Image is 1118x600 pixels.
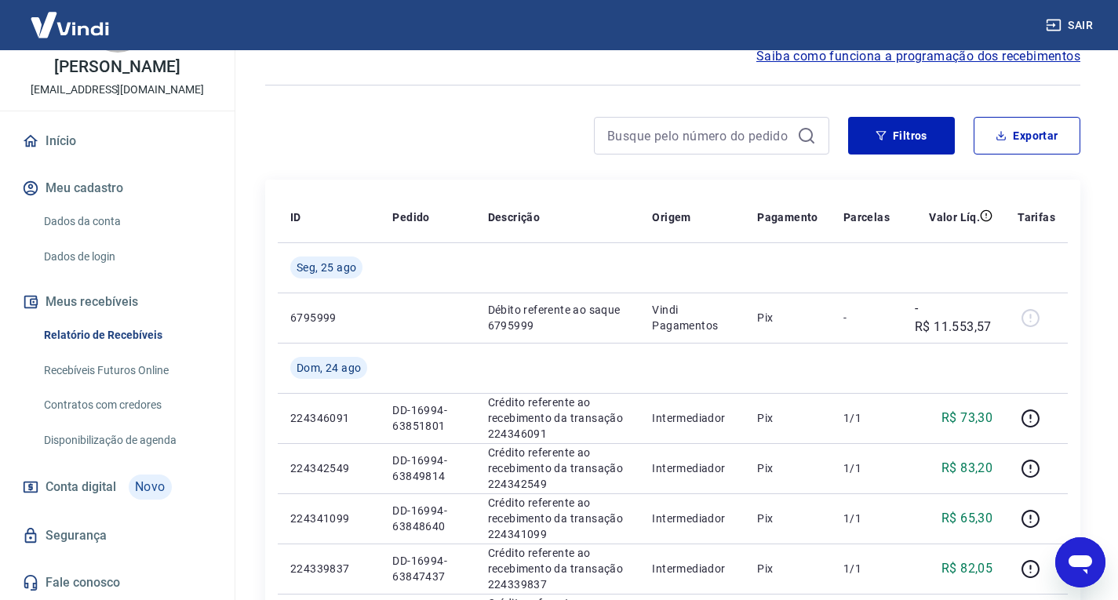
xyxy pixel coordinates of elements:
p: Pix [757,410,818,426]
a: Fale conosco [19,565,216,600]
a: Dados de login [38,241,216,273]
a: Contratos com credores [38,389,216,421]
p: ID [290,209,301,225]
p: Pagamento [757,209,818,225]
p: R$ 73,30 [941,409,992,427]
p: Pedido [392,209,429,225]
a: Relatório de Recebíveis [38,319,216,351]
a: Recebíveis Futuros Online [38,355,216,387]
p: 1/1 [843,561,890,576]
button: Filtros [848,117,955,155]
p: DD-16994-63847437 [392,553,462,584]
p: 1/1 [843,511,890,526]
button: Meu cadastro [19,171,216,205]
p: 224341099 [290,511,367,526]
input: Busque pelo número do pedido [607,124,791,147]
p: Pix [757,460,818,476]
p: Crédito referente ao recebimento da transação 224339837 [488,545,628,592]
p: Descrição [488,209,541,225]
button: Exportar [974,117,1080,155]
p: Parcelas [843,209,890,225]
span: Seg, 25 ago [297,260,356,275]
p: Débito referente ao saque 6795999 [488,302,628,333]
p: [PERSON_NAME] [54,59,180,75]
a: Dados da conta [38,205,216,238]
img: Vindi [19,1,121,49]
p: - [843,310,890,325]
a: Saiba como funciona a programação dos recebimentos [756,47,1080,66]
p: DD-16994-63849814 [392,453,462,484]
button: Sair [1043,11,1099,40]
p: Pix [757,511,818,526]
p: Valor Líq. [929,209,980,225]
p: Pix [757,310,818,325]
span: Novo [129,475,172,500]
p: Pix [757,561,818,576]
p: 1/1 [843,410,890,426]
p: Intermediador [652,511,732,526]
p: DD-16994-63851801 [392,402,462,434]
a: Segurança [19,518,216,553]
p: Tarifas [1018,209,1055,225]
p: [EMAIL_ADDRESS][DOMAIN_NAME] [31,82,204,98]
p: Origem [652,209,690,225]
p: R$ 65,30 [941,509,992,528]
p: R$ 82,05 [941,559,992,578]
p: Crédito referente ao recebimento da transação 224341099 [488,495,628,542]
p: Intermediador [652,410,732,426]
span: Conta digital [46,476,116,498]
p: Crédito referente ao recebimento da transação 224346091 [488,395,628,442]
p: Vindi Pagamentos [652,302,732,333]
a: Conta digitalNovo [19,468,216,506]
span: Dom, 24 ago [297,360,361,376]
button: Meus recebíveis [19,285,216,319]
iframe: Botão para abrir a janela de mensagens, conversa em andamento [1055,537,1105,587]
p: R$ 83,20 [941,459,992,478]
a: Disponibilização de agenda [38,424,216,456]
p: 1/1 [843,460,890,476]
p: Intermediador [652,561,732,576]
p: 224342549 [290,460,367,476]
p: 6795999 [290,310,367,325]
p: Intermediador [652,460,732,476]
p: 224346091 [290,410,367,426]
p: DD-16994-63848640 [392,503,462,534]
p: -R$ 11.553,57 [915,299,992,336]
p: Crédito referente ao recebimento da transação 224342549 [488,445,628,492]
p: 224339837 [290,561,367,576]
a: Início [19,124,216,158]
